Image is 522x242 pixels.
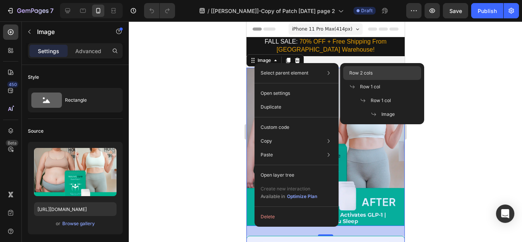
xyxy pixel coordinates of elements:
p: Copy [261,138,272,145]
button: Save [443,3,468,18]
p: Custom code [261,124,289,131]
div: Source [28,128,44,135]
img: preview-image [34,148,117,196]
button: Delete [258,210,336,224]
p: Settings [38,47,59,55]
button: Browse gallery [62,220,95,227]
button: Optimize Plan [287,193,318,200]
div: Optimize Plan [287,193,317,200]
div: Publish [478,7,497,15]
button: 7 [3,3,57,18]
button: Publish [471,3,503,18]
span: Available in [261,193,285,199]
div: Undo/Redo [144,3,175,18]
span: Row 2 cols [349,70,373,76]
input: https://example.com/image.jpg [34,202,117,216]
span: [[PERSON_NAME]]-Copy of Patch [DATE] page 2 [211,7,335,15]
div: Beta [6,140,18,146]
span: Image [381,111,395,118]
p: Create new interaction [261,185,318,193]
div: Rectangle [65,91,112,109]
p: Open settings [261,90,290,97]
p: Select parent element [261,70,308,76]
span: Row 1 col [371,97,391,104]
p: Image [37,27,102,36]
p: 7 [50,6,53,15]
p: Open layer tree [261,172,294,179]
span: Draft [361,7,373,14]
span: Row 1 col [360,83,380,90]
p: Advanced [75,47,101,55]
i: Real Ozempatch User – Lost 36 lbs [DATE] Using OzemPatch™️ [16,219,143,235]
span: / [208,7,209,15]
div: Style [28,74,39,81]
span: or [56,219,60,228]
span: Save [449,8,462,14]
div: Browse gallery [62,220,95,227]
iframe: To enrich screen reader interactions, please activate Accessibility in Grammarly extension settings [246,21,405,242]
p: Duplicate [261,104,281,110]
div: Open Intercom Messenger [496,205,514,223]
div: 450 [7,81,18,88]
p: Paste [261,151,273,158]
